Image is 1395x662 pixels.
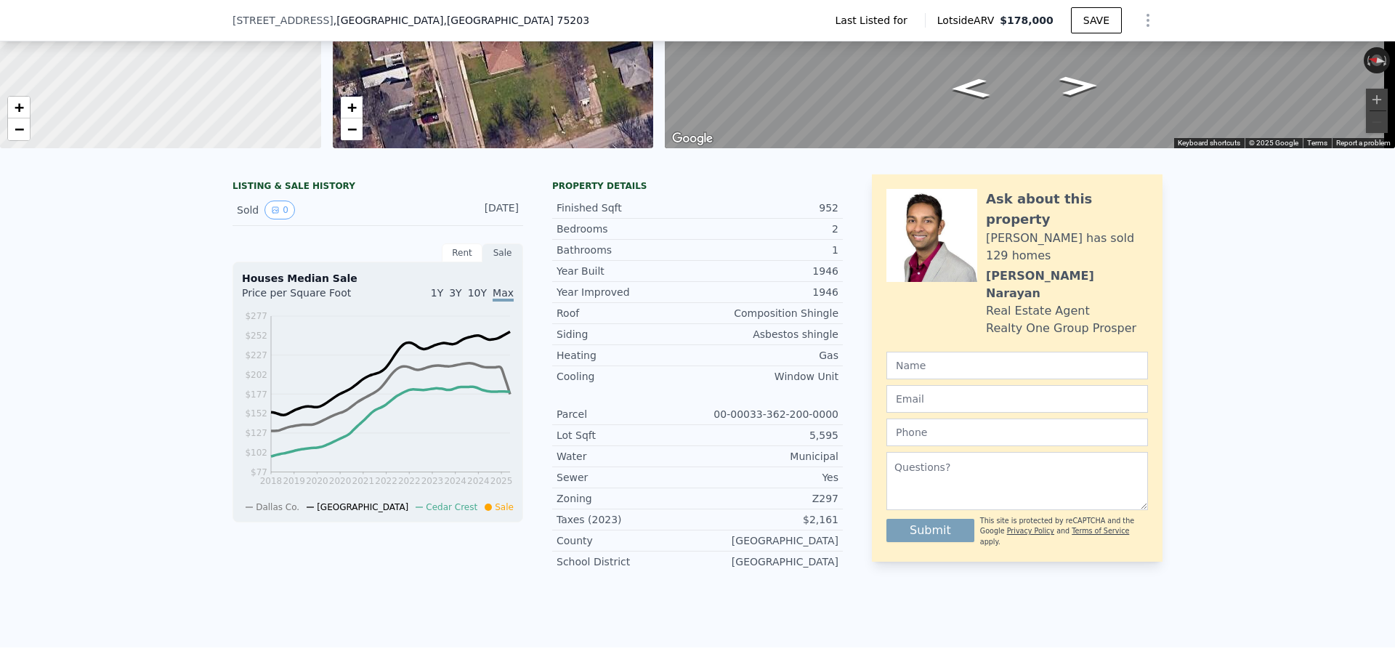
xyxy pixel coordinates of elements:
[557,554,697,569] div: School District
[341,97,363,118] a: Zoom in
[245,311,267,321] tspan: $277
[426,502,477,512] span: Cedar Crest
[444,476,466,486] tspan: 2024
[1383,47,1391,73] button: Rotate clockwise
[980,516,1148,547] div: This site is protected by reCAPTCHA and the Google and apply.
[245,331,267,341] tspan: $252
[1133,6,1162,35] button: Show Options
[442,243,482,262] div: Rent
[260,476,283,486] tspan: 2018
[557,348,697,363] div: Heating
[264,201,295,219] button: View historical data
[1366,89,1388,110] button: Zoom in
[421,476,444,486] tspan: 2023
[697,449,838,464] div: Municipal
[242,271,514,286] div: Houses Median Sale
[317,502,408,512] span: [GEOGRAPHIC_DATA]
[697,264,838,278] div: 1946
[557,449,697,464] div: Water
[347,120,356,138] span: −
[557,201,697,215] div: Finished Sqft
[490,476,513,486] tspan: 2025
[697,306,838,320] div: Composition Shingle
[454,201,519,219] div: [DATE]
[934,74,1006,103] path: Go North, Avenue I
[697,491,838,506] div: Z297
[697,533,838,548] div: [GEOGRAPHIC_DATA]
[557,512,697,527] div: Taxes (2023)
[8,118,30,140] a: Zoom out
[557,306,697,320] div: Roof
[886,385,1148,413] input: Email
[1071,7,1122,33] button: SAVE
[329,476,352,486] tspan: 2020
[398,476,421,486] tspan: 2022
[237,201,366,219] div: Sold
[697,554,838,569] div: [GEOGRAPHIC_DATA]
[697,201,838,215] div: 952
[1007,527,1054,535] a: Privacy Policy
[668,129,716,148] a: Open this area in Google Maps (opens a new window)
[256,502,299,512] span: Dallas Co.
[232,13,333,28] span: [STREET_ADDRESS]
[697,243,838,257] div: 1
[232,180,523,195] div: LISTING & SALE HISTORY
[986,230,1148,265] div: [PERSON_NAME] has sold 129 homes
[668,129,716,148] img: Google
[1072,527,1129,535] a: Terms of Service
[697,285,838,299] div: 1946
[986,302,1090,320] div: Real Estate Agent
[552,180,843,192] div: Property details
[557,222,697,236] div: Bedrooms
[347,98,356,116] span: +
[886,519,974,542] button: Submit
[697,369,838,384] div: Window Unit
[697,470,838,485] div: Yes
[697,222,838,236] div: 2
[375,476,397,486] tspan: 2022
[1363,53,1391,68] button: Reset the view
[468,287,487,299] span: 10Y
[557,369,697,384] div: Cooling
[937,13,1000,28] span: Lotside ARV
[341,118,363,140] a: Zoom out
[697,327,838,342] div: Asbestos shingle
[245,389,267,400] tspan: $177
[697,512,838,527] div: $2,161
[482,243,523,262] div: Sale
[251,467,267,477] tspan: $77
[242,286,378,309] div: Price per Square Foot
[245,448,267,458] tspan: $102
[836,13,913,28] span: Last Listed for
[467,476,490,486] tspan: 2024
[495,502,514,512] span: Sale
[1364,47,1372,73] button: Rotate counterclockwise
[15,98,24,116] span: +
[333,13,589,28] span: , [GEOGRAPHIC_DATA]
[557,264,697,278] div: Year Built
[986,267,1148,302] div: [PERSON_NAME] Narayan
[1178,138,1240,148] button: Keyboard shortcuts
[449,287,461,299] span: 3Y
[245,408,267,419] tspan: $152
[697,428,838,443] div: 5,595
[557,243,697,257] div: Bathrooms
[557,327,697,342] div: Siding
[986,320,1136,337] div: Realty One Group Prosper
[886,352,1148,379] input: Name
[283,476,305,486] tspan: 2019
[245,370,267,380] tspan: $202
[557,407,697,421] div: Parcel
[557,470,697,485] div: Sewer
[8,97,30,118] a: Zoom in
[886,419,1148,446] input: Phone
[443,15,589,26] span: , [GEOGRAPHIC_DATA] 75203
[352,476,375,486] tspan: 2021
[557,428,697,443] div: Lot Sqft
[431,287,443,299] span: 1Y
[306,476,328,486] tspan: 2020
[557,533,697,548] div: County
[1307,139,1327,147] a: Terms (opens in new tab)
[1000,15,1054,26] span: $178,000
[245,350,267,360] tspan: $227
